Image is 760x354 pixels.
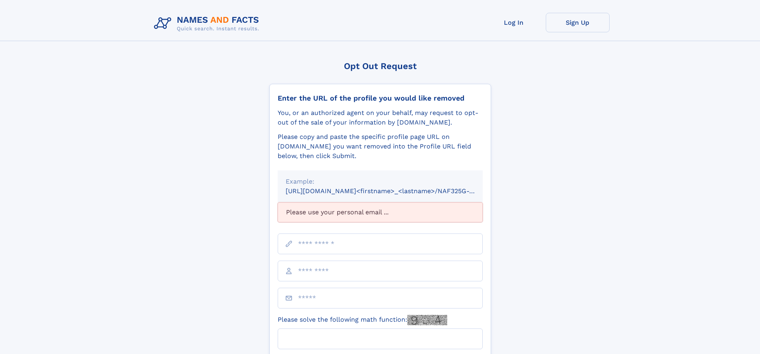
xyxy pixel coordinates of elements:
small: [URL][DOMAIN_NAME]<firstname>_<lastname>/NAF325G-xxxxxxxx [286,187,498,195]
a: Sign Up [546,13,610,32]
div: Opt Out Request [269,61,491,71]
a: Log In [482,13,546,32]
div: Please use your personal email ... [278,202,483,222]
div: Enter the URL of the profile you would like removed [278,94,483,103]
label: Please solve the following math function: [278,315,447,325]
div: You, or an authorized agent on your behalf, may request to opt-out of the sale of your informatio... [278,108,483,127]
img: Logo Names and Facts [151,13,266,34]
div: Please copy and paste the specific profile page URL on [DOMAIN_NAME] you want removed into the Pr... [278,132,483,161]
div: Example: [286,177,475,186]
